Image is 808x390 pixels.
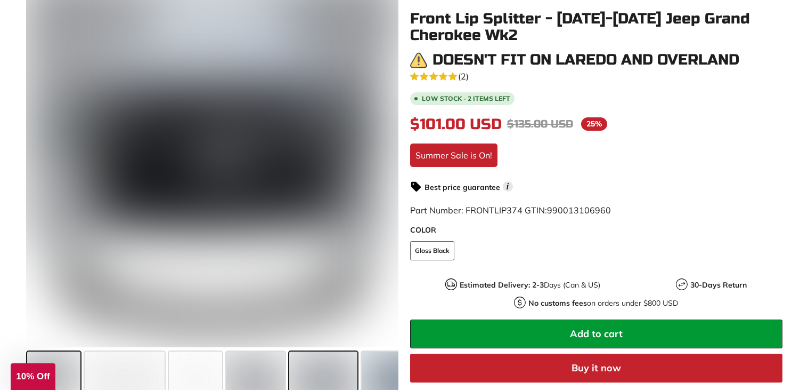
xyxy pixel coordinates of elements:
[581,117,607,131] span: 25%
[410,11,782,44] h1: Front Lip Splitter - [DATE]-[DATE] Jeep Grand Cherokee Wk2
[410,69,782,83] a: 5.0 rating (2 votes)
[690,280,747,290] strong: 30-Days Return
[410,52,427,69] img: warning.png
[432,52,739,68] h3: Doesn't fit on Laredo and Overland
[528,298,678,309] p: on orders under $800 USD
[547,205,611,216] span: 990013106960
[507,117,573,131] span: $135.00 USD
[458,70,469,83] span: (2)
[460,280,600,291] p: Days (Can & US)
[410,354,782,383] button: Buy it now
[410,115,502,133] span: $101.00 USD
[410,144,497,167] div: Summer Sale is On!
[460,280,544,290] strong: Estimated Delivery: 2-3
[410,320,782,348] button: Add to cart
[503,181,513,192] span: i
[528,298,587,308] strong: No customs fees
[410,225,782,236] label: COLOR
[410,205,611,216] span: Part Number: FRONTLIP374 GTIN:
[422,95,510,102] span: Low stock - 2 items left
[425,182,500,192] strong: Best price guarantee
[11,363,55,390] div: 10% Off
[16,371,50,381] span: 10% Off
[570,328,623,340] span: Add to cart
